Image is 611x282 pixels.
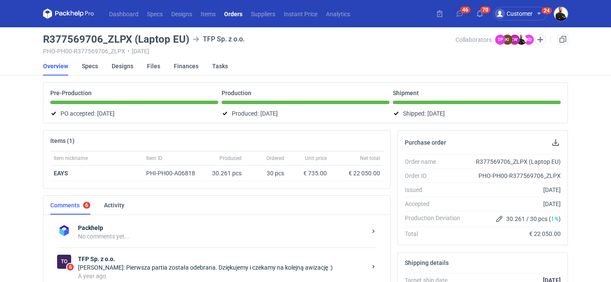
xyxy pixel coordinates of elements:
[245,166,288,181] div: 30 pcs
[405,214,467,224] div: Production Deviation
[360,155,380,162] span: Net total
[266,155,284,162] span: Ordered
[50,90,92,96] p: Pre-Production
[78,224,366,232] strong: Packhelp
[174,57,199,76] a: Finances
[427,108,445,119] span: [DATE]
[97,108,115,119] span: [DATE]
[558,34,568,44] a: Duplicate
[78,232,366,241] div: No comments yet...
[405,230,467,238] div: Total
[43,9,94,19] svg: Packhelp Pro
[54,155,88,162] span: Item nickname
[147,57,160,76] a: Files
[554,7,568,21] img: Adam Fabirkiewicz
[494,214,504,224] button: Edit production Deviation
[550,137,561,148] button: Download PO
[405,157,467,166] div: Order name
[222,90,251,96] p: Production
[67,264,74,270] span: 6
[82,57,98,76] a: Specs
[54,170,68,177] a: EAYS
[322,9,354,19] a: Analytics
[544,8,550,14] div: 24
[305,155,327,162] span: Unit price
[455,36,492,43] span: Collaborators
[167,9,196,19] a: Designs
[495,9,533,19] div: Customer
[495,35,505,45] figcaption: TP
[222,108,389,119] div: Produced:
[393,108,561,119] div: Shipped:
[43,34,189,44] h3: R377569706_ZLPX (Laptop EU)
[212,57,228,76] a: Tasks
[43,57,68,76] a: Overview
[473,7,487,20] button: 70
[247,9,280,19] a: Suppliers
[143,9,167,19] a: Specs
[50,196,90,215] a: Comments6
[467,157,561,166] div: R377569706_ZLPX (Laptop EU)
[467,172,561,180] div: PHO-PH00-R377569706_ZLPX
[43,48,455,55] div: PHO-PH00-R377569706_ZLPX [DATE]
[78,263,366,272] div: [PERSON_NAME]: Pierwsza partia została odebrana. Dziękujemy i czekamy na kolejną awizację :)
[50,137,75,144] h2: Items (1)
[405,259,449,266] h2: Shipping details
[510,35,520,45] figcaption: EW
[219,155,242,162] span: Produced
[405,139,446,146] h2: Purchase order
[207,166,245,181] div: 30.261 pcs
[405,200,467,208] div: Accepted
[57,255,71,269] div: TFP Sp. z o.o.
[50,108,218,119] div: PO accepted:
[127,48,130,55] span: •
[78,255,366,263] strong: TFP Sp. z o.o.
[334,169,380,177] div: € 22 050.00
[291,169,327,177] div: € 735.00
[105,9,143,19] a: Dashboard
[453,7,467,20] button: 46
[196,9,220,19] a: Items
[467,230,561,238] div: € 22 050.00
[146,169,203,177] div: PHI-PH00-A06818
[85,202,88,208] div: 6
[146,155,162,162] span: Item ID
[260,108,278,119] span: [DATE]
[502,35,513,45] figcaption: KI
[220,9,247,19] a: Orders
[535,34,546,45] button: Edit collaborators
[104,196,124,215] a: Activity
[57,255,71,269] figcaption: To
[57,224,71,238] img: Packhelp
[516,35,527,45] img: Adam Fabirkiewicz
[524,35,534,45] figcaption: KD
[467,200,561,208] div: [DATE]
[506,215,561,223] span: 30.261 / 30 pcs ( )
[551,215,559,222] span: 1%
[193,34,245,44] div: TFP Sp. z o.o.
[405,186,467,194] div: Issued
[393,90,419,96] p: Shipment
[78,272,366,280] div: A year ago
[280,9,322,19] a: Instant Price
[405,172,467,180] div: Order ID
[112,57,133,76] a: Designs
[467,186,561,194] div: [DATE]
[493,7,554,20] button: Customer24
